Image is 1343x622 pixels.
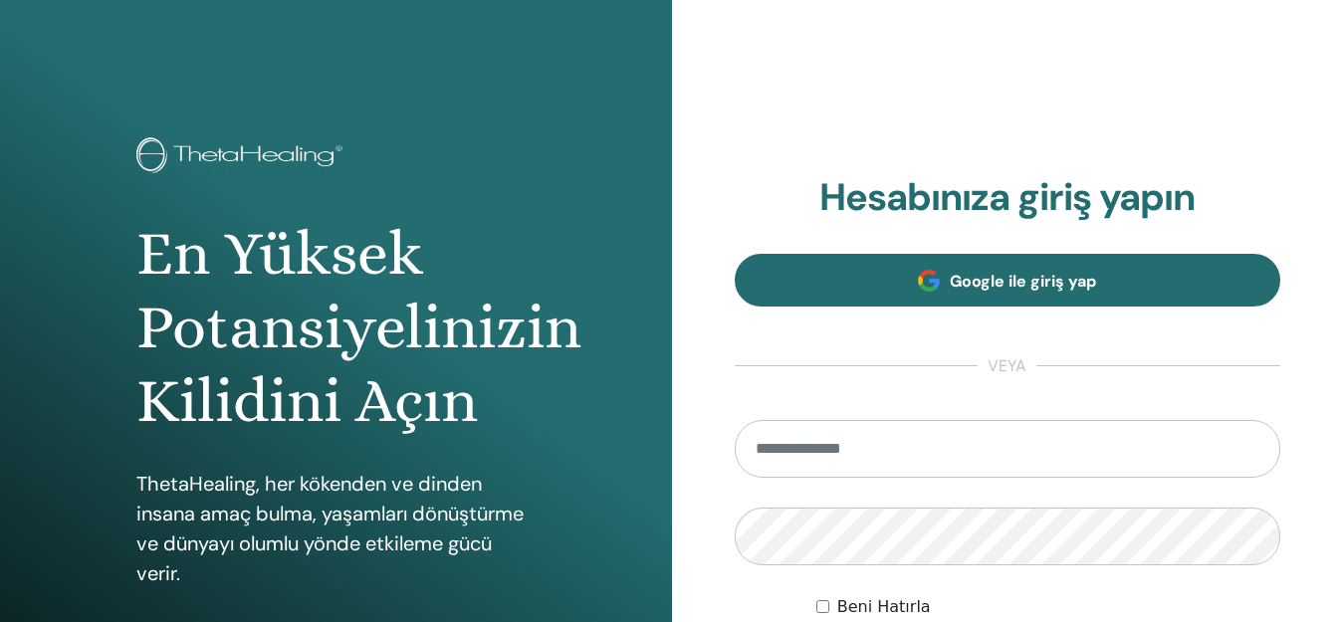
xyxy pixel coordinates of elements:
div: Keep me authenticated indefinitely or until I manually logout [816,595,1280,619]
span: Google ile giriş yap [950,271,1096,292]
h1: En Yüksek Potansiyelinizin Kilidini Açın [136,217,535,439]
a: Google ile giriş yap [735,254,1281,307]
p: ThetaHealing, her kökenden ve dinden insana amaç bulma, yaşamları dönüştürme ve dünyayı olumlu yö... [136,469,535,588]
label: Beni Hatırla [837,595,931,619]
h2: Hesabınıza giriş yapın [735,175,1281,221]
span: veya [978,354,1036,378]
